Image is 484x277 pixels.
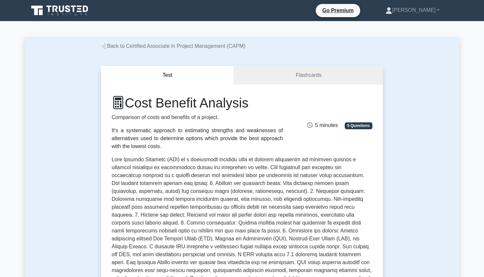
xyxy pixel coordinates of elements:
[101,43,246,49] a: Back to Certified Associate in Project Management (CAPM)
[345,122,372,129] span: 5 Questions
[112,95,283,111] h1: Cost Benefit Analysis
[370,4,455,17] a: [PERSON_NAME]
[234,66,383,85] a: Flashcards
[307,122,338,128] span: 5 minutes
[318,6,358,15] a: Go Premium
[101,66,234,85] button: Test
[112,127,283,150] div: It's a systematic approach to estimating strengths and weaknesses of alternatives used to determi...
[112,113,283,121] p: Comparison of costs and benefits of a project.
